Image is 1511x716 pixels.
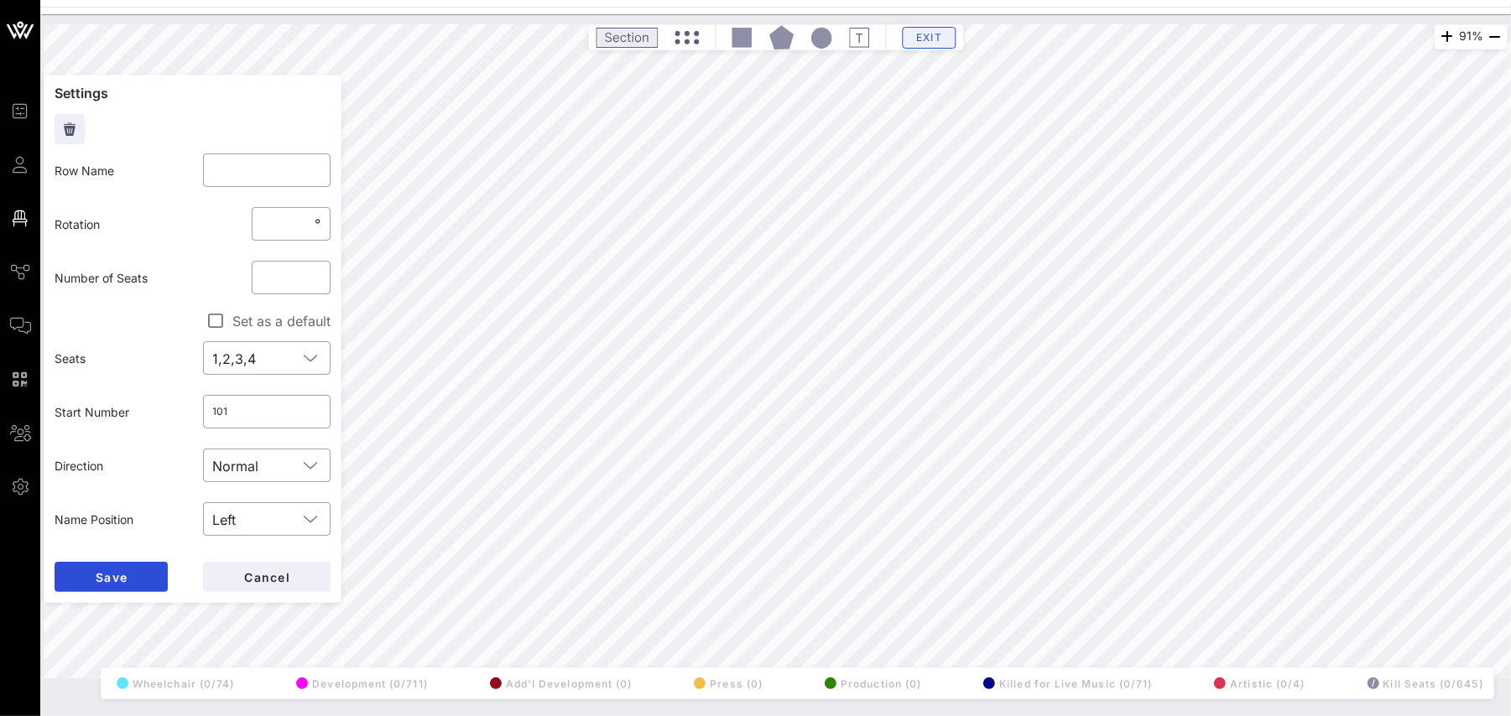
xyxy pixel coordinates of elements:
span: Cancel [243,570,290,584]
div: Normal [203,449,331,482]
div: 1,2,3,4 [213,351,257,366]
div: Normal [213,459,259,474]
div: Name Position [44,501,193,538]
span: Exit [913,31,945,44]
div: ° [311,215,320,232]
div: Seats [44,340,193,377]
div: Direction [44,447,193,485]
div: Start Number [44,393,193,431]
div: Left [213,512,237,527]
div: Row Name [44,152,193,189]
button: Exit [902,27,956,49]
div: Rotation [44,205,193,243]
div: 1,2,3,4 [203,341,331,375]
button: Save [55,562,168,592]
span: Save [95,570,128,584]
button: Cancel [203,562,331,592]
button: Delete Table [55,114,85,144]
p: Settings [55,86,331,101]
div: 91% [1435,24,1508,49]
label: Set as a default [232,313,331,329]
div: Left [203,502,331,536]
div: Number of Seats [44,259,193,297]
